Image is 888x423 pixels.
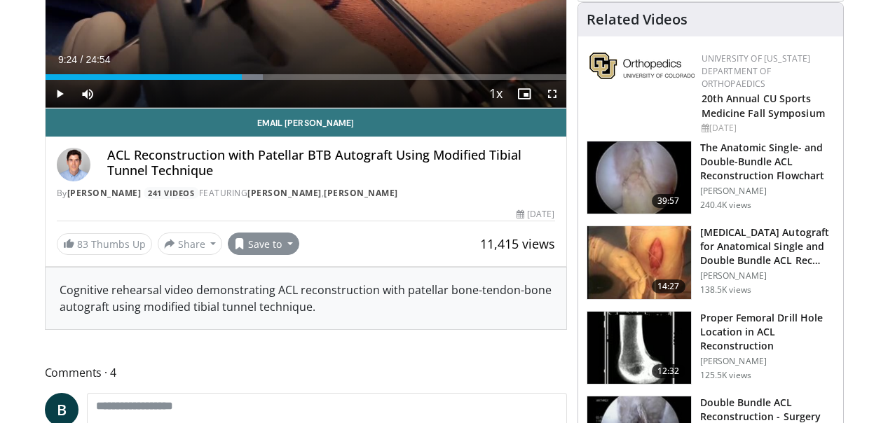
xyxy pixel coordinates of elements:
button: Share [158,233,223,255]
a: 241 Videos [144,187,199,199]
img: Avatar [57,148,90,181]
span: / [81,54,83,65]
span: Comments 4 [45,363,567,382]
div: [DATE] [702,122,832,134]
p: 138.5K views [700,284,751,296]
p: 125.5K views [700,370,751,381]
a: University of [US_STATE] Department of Orthopaedics [702,53,811,90]
div: Progress Bar [46,74,566,80]
button: Enable picture-in-picture mode [510,80,538,108]
button: Save to [228,233,299,255]
span: 83 [77,237,88,251]
button: Playback Rate [482,80,510,108]
a: [PERSON_NAME] [324,187,398,199]
a: 83 Thumbs Up [57,233,152,255]
span: 39:57 [652,194,685,208]
a: 14:27 [MEDICAL_DATA] Autograft for Anatomical Single and Double Bundle ACL Rec… [PERSON_NAME] 138... [587,226,835,300]
p: 240.4K views [700,200,751,211]
a: [PERSON_NAME] [247,187,322,199]
span: 12:32 [652,364,685,378]
h3: The Anatomic Single- and Double-Bundle ACL Reconstruction Flowchart [700,141,835,183]
a: 12:32 Proper Femoral Drill Hole Location in ACL Reconstruction [PERSON_NAME] 125.5K views [587,311,835,385]
h3: Proper Femoral Drill Hole Location in ACL Reconstruction [700,311,835,353]
a: 39:57 The Anatomic Single- and Double-Bundle ACL Reconstruction Flowchart [PERSON_NAME] 240.4K views [587,141,835,215]
span: 11,415 views [480,235,555,252]
p: [PERSON_NAME] [700,356,835,367]
p: [PERSON_NAME] [700,186,835,197]
img: 355603a8-37da-49b6-856f-e00d7e9307d3.png.150x105_q85_autocrop_double_scale_upscale_version-0.2.png [589,53,695,79]
span: 24:54 [86,54,110,65]
div: Cognitive rehearsal video demonstrating ACL reconstruction with patellar bone-tendon-bone autogra... [60,282,552,315]
div: [DATE] [517,208,554,221]
span: 9:24 [58,54,77,65]
img: 281064_0003_1.png.150x105_q85_crop-smart_upscale.jpg [587,226,691,299]
p: [PERSON_NAME] [700,270,835,282]
img: Fu_0_3.png.150x105_q85_crop-smart_upscale.jpg [587,141,691,214]
h4: ACL Reconstruction with Patellar BTB Autograft Using Modified Tibial Tunnel Technique [107,148,555,178]
h3: [MEDICAL_DATA] Autograft for Anatomical Single and Double Bundle ACL Rec… [700,226,835,268]
button: Mute [74,80,102,108]
div: By FEATURING , [57,187,555,200]
button: Fullscreen [538,80,566,108]
button: Play [46,80,74,108]
img: Title_01_100001165_3.jpg.150x105_q85_crop-smart_upscale.jpg [587,312,691,384]
a: [PERSON_NAME] [67,187,142,199]
span: 14:27 [652,279,685,293]
h4: Related Videos [587,11,688,28]
a: 20th Annual CU Sports Medicine Fall Symposium [702,92,825,120]
a: Email [PERSON_NAME] [46,109,566,137]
